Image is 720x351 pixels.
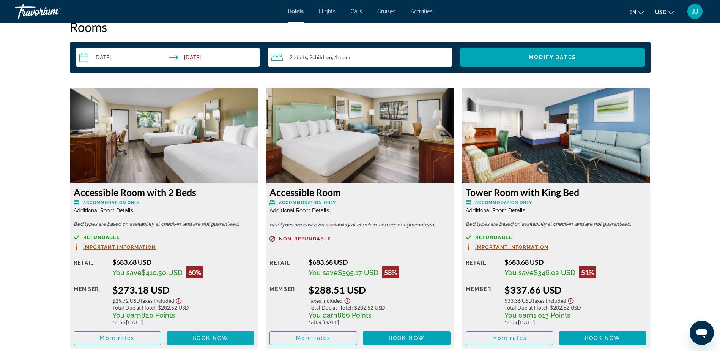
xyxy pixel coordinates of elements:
a: Travorium [15,2,91,21]
p: Bed types are based on availability at check-in, and are not guaranteed. [466,221,647,227]
button: Important Information [466,244,548,250]
button: Change currency [655,6,674,17]
div: : $202.52 USD [309,304,451,311]
span: Total Due at Hotel [112,304,155,311]
span: You earn [504,311,533,319]
button: More rates [269,331,357,345]
p: Bed types are based on availability at check-in, and are not guaranteed. [74,221,255,227]
a: Activities [411,8,433,14]
span: Adults [293,54,307,60]
div: Retail [466,258,499,278]
img: Accessible Room with 2 Beds [70,88,258,183]
div: $337.66 USD [504,284,646,296]
span: Accommodation Only [475,200,532,205]
span: Total Due at Hotel [504,304,547,311]
span: $29.72 USD [112,297,140,304]
h3: Accessible Room [269,187,451,198]
a: Cruises [377,8,395,14]
span: Children [312,54,332,60]
span: You save [504,269,534,277]
span: Modify Dates [529,54,576,60]
button: Select check in and out date [76,48,260,67]
button: Modify Dates [460,48,645,67]
span: Important Information [475,245,548,250]
div: $288.51 USD [309,284,451,296]
span: More rates [100,335,134,341]
span: You earn [309,311,337,319]
span: Taxes included [140,297,174,304]
span: Non-refundable [279,236,331,241]
a: Refundable [466,234,647,240]
a: Flights [319,8,336,14]
div: Member [466,284,499,326]
img: Accessible Room [266,88,454,183]
div: 51% [579,266,596,278]
img: Tower Room with King Bed [462,88,651,183]
span: Room [337,54,350,60]
button: Important Information [74,244,156,250]
span: Taxes included [309,297,343,304]
div: : $202.52 USD [112,304,254,311]
a: Hotels [288,8,304,14]
button: Book now [167,331,254,345]
span: Book now [585,335,621,341]
span: You save [309,269,338,277]
button: Show Taxes and Fees disclaimer [343,296,352,304]
span: Book now [389,335,425,341]
h3: Accessible Room with 2 Beds [74,187,255,198]
span: Taxes included [533,297,566,304]
div: Member [74,284,107,326]
button: Show Taxes and Fees disclaimer [174,296,183,304]
span: 1,013 Points [533,311,570,319]
div: : $202.52 USD [504,304,646,311]
span: Book now [192,335,228,341]
button: Travelers: 2 adults, 2 children [268,48,452,67]
div: * [DATE] [112,319,254,326]
div: 58% [382,266,399,278]
span: Refundable [475,235,512,240]
a: Refundable [74,234,255,240]
span: Additional Room Details [269,207,329,213]
span: USD [655,9,666,15]
span: 820 Points [141,311,175,319]
span: Accommodation Only [83,200,140,205]
span: Additional Room Details [466,207,525,213]
span: , 1 [332,54,350,60]
button: User Menu [685,3,705,19]
a: Cars [351,8,362,14]
button: Change language [629,6,644,17]
span: $395.17 USD [338,269,378,277]
p: Bed types are based on availability at check-in, and are not guaranteed. [269,222,451,228]
div: Search widget [76,48,645,67]
button: Book now [363,331,451,345]
span: You save [112,269,142,277]
div: $273.18 USD [112,284,254,296]
span: Accommodation Only [279,200,336,205]
span: $410.50 USD [142,269,183,277]
div: $683.68 USD [309,258,451,266]
button: More rates [74,331,161,345]
span: You earn [112,311,141,319]
span: 2 [290,54,307,60]
button: Book now [559,331,647,345]
div: Retail [74,258,107,278]
span: after [115,319,126,326]
span: 866 Points [337,311,372,319]
div: Retail [269,258,302,278]
span: $346.02 USD [534,269,575,277]
span: Total Due at Hotel [309,304,351,311]
span: Refundable [83,235,120,240]
span: More rates [296,335,331,341]
div: $683.68 USD [504,258,646,266]
h3: Tower Room with King Bed [466,187,647,198]
span: after [311,319,322,326]
div: $683.68 USD [112,258,254,266]
div: 60% [186,266,203,278]
div: * [DATE] [504,319,646,326]
span: JJ [692,8,698,15]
